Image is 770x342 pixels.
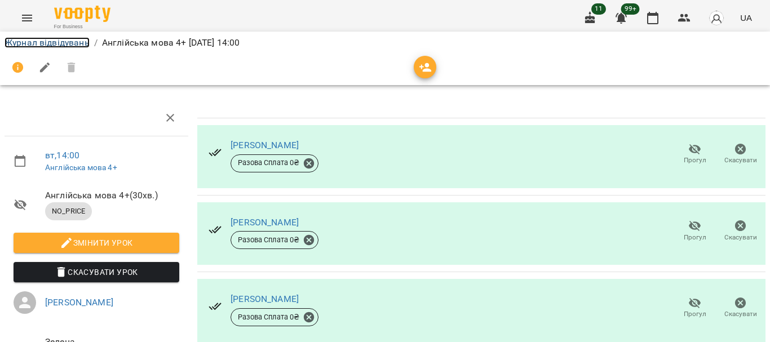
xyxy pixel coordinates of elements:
li: / [94,36,98,50]
a: Журнал відвідувань [5,37,90,48]
button: UA [736,7,756,28]
a: [PERSON_NAME] [231,140,299,150]
span: Разова Сплата 0 ₴ [231,312,306,322]
button: Скасувати [718,139,763,170]
a: [PERSON_NAME] [231,217,299,228]
div: Разова Сплата 0₴ [231,154,318,172]
button: Скасувати [718,292,763,324]
img: avatar_s.png [709,10,724,26]
span: Прогул [684,156,706,165]
span: Скасувати [724,309,757,319]
nav: breadcrumb [5,36,765,50]
span: Англійська мова 4+ ( 30 хв. ) [45,189,179,202]
span: Скасувати Урок [23,265,170,279]
button: Menu [14,5,41,32]
span: Змінити урок [23,236,170,250]
div: Разова Сплата 0₴ [231,231,318,249]
button: Скасувати [718,215,763,247]
img: Voopty Logo [54,6,110,22]
span: 99+ [621,3,640,15]
a: [PERSON_NAME] [45,297,113,308]
button: Змінити урок [14,233,179,253]
span: Скасувати [724,233,757,242]
div: Разова Сплата 0₴ [231,308,318,326]
span: UA [740,12,752,24]
a: вт , 14:00 [45,150,79,161]
button: Прогул [672,292,718,324]
a: [PERSON_NAME] [231,294,299,304]
button: Скасувати Урок [14,262,179,282]
span: Скасувати [724,156,757,165]
span: 11 [591,3,606,15]
span: For Business [54,23,110,30]
button: Прогул [672,215,718,247]
p: Англійська мова 4+ [DATE] 14:00 [102,36,240,50]
a: Англійська мова 4+ [45,163,117,172]
span: NO_PRICE [45,206,92,216]
button: Прогул [672,139,718,170]
span: Разова Сплата 0 ₴ [231,235,306,245]
span: Прогул [684,309,706,319]
span: Прогул [684,233,706,242]
span: Разова Сплата 0 ₴ [231,158,306,168]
